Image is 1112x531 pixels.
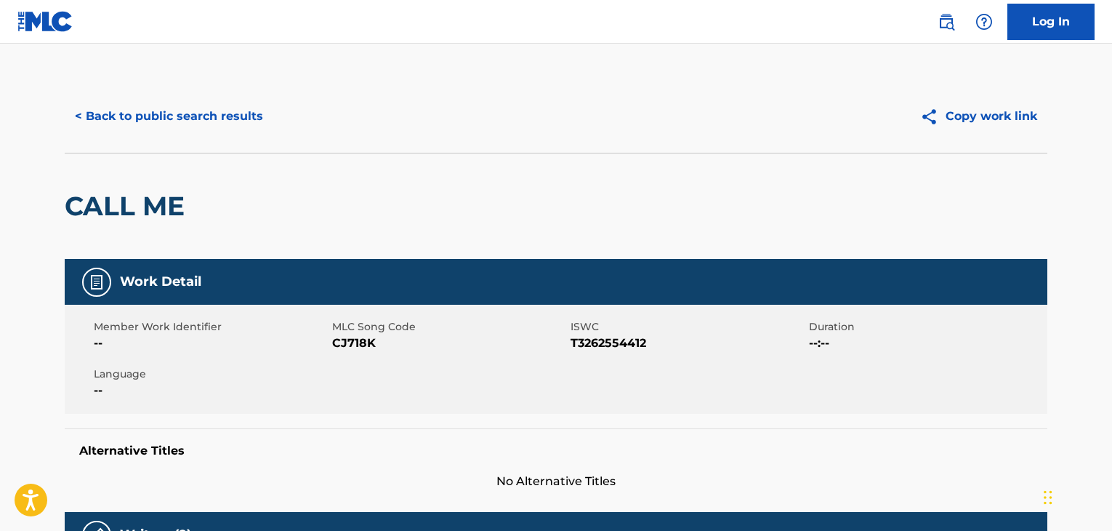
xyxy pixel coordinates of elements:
a: Log In [1007,4,1095,40]
span: -- [94,382,329,399]
span: T3262554412 [571,335,805,352]
span: Member Work Identifier [94,319,329,335]
span: MLC Song Code [332,319,567,335]
img: help [975,13,993,31]
span: No Alternative Titles [65,473,1047,490]
span: ISWC [571,319,805,335]
h5: Work Detail [120,274,201,290]
div: Help [970,7,999,36]
span: -- [94,335,329,352]
h2: CALL ME [65,190,192,223]
span: --:-- [809,335,1044,352]
button: < Back to public search results [65,98,273,135]
span: Language [94,367,329,382]
button: Copy work link [910,98,1047,135]
h5: Alternative Titles [79,444,1033,458]
div: Drag [1044,476,1052,519]
span: Duration [809,319,1044,335]
img: Work Detail [88,274,105,291]
span: CJ718K [332,335,567,352]
img: Copy work link [920,108,946,126]
a: Public Search [932,7,961,36]
img: search [938,13,955,31]
img: MLC Logo [17,11,73,32]
iframe: Chat Widget [1039,461,1112,531]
